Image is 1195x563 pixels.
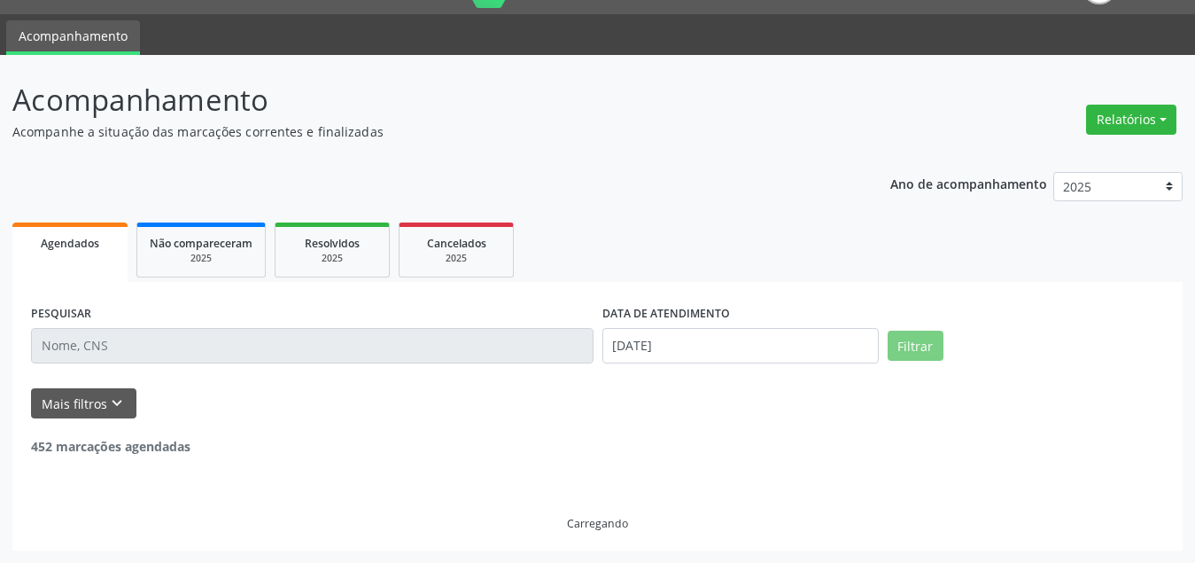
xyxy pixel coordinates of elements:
[31,438,190,455] strong: 452 marcações agendadas
[150,236,252,251] span: Não compareceram
[41,236,99,251] span: Agendados
[288,252,376,265] div: 2025
[107,394,127,413] i: keyboard_arrow_down
[31,328,594,364] input: Nome, CNS
[427,236,486,251] span: Cancelados
[602,301,730,328] label: DATA DE ATENDIMENTO
[602,328,879,364] input: Selecione um intervalo
[31,388,136,419] button: Mais filtroskeyboard_arrow_down
[12,78,832,122] p: Acompanhamento
[567,516,628,531] div: Carregando
[150,252,252,265] div: 2025
[305,236,360,251] span: Resolvidos
[412,252,501,265] div: 2025
[1086,105,1176,135] button: Relatórios
[890,172,1047,194] p: Ano de acompanhamento
[6,20,140,55] a: Acompanhamento
[12,122,832,141] p: Acompanhe a situação das marcações correntes e finalizadas
[888,331,943,361] button: Filtrar
[31,301,91,328] label: PESQUISAR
